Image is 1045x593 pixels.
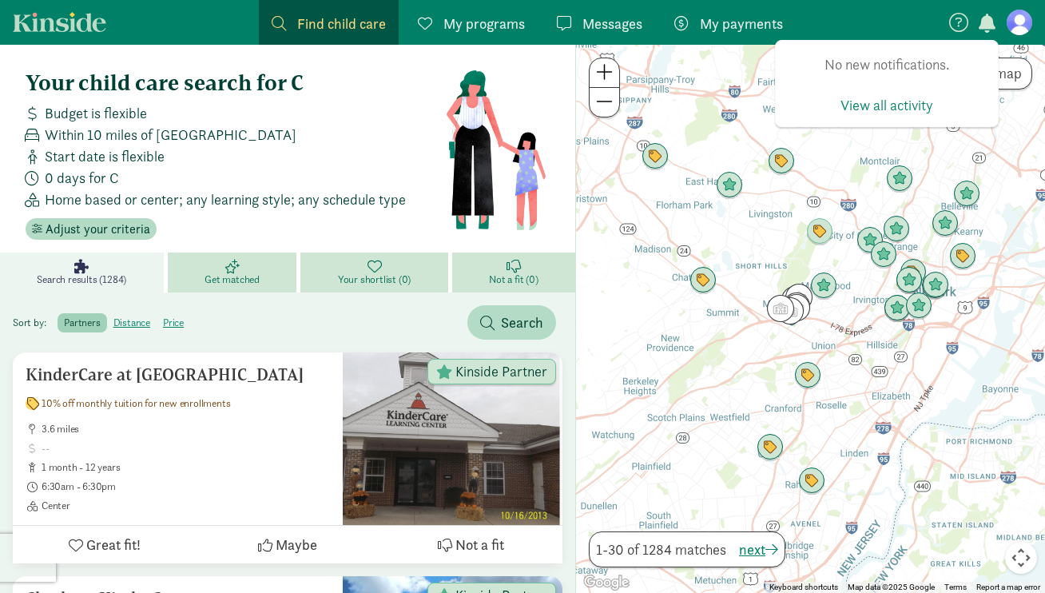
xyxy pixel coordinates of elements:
[781,286,809,313] div: Click to see details
[689,267,717,294] div: Click to see details
[42,461,330,474] span: 1 month - 12 years
[944,583,967,591] a: Terms (opens in new tab)
[739,539,778,560] button: next
[883,216,910,243] div: Click to see details
[489,273,538,286] span: Not a fit (0)
[45,145,165,167] span: Start date is flexible
[953,181,980,208] div: Click to see details
[905,293,932,320] div: Click to see details
[642,143,669,170] div: Click to see details
[196,526,379,563] button: Maybe
[922,272,949,299] div: Click to see details
[37,273,126,286] span: Search results (1284)
[776,41,998,88] div: No new notifications.
[900,259,927,286] div: Click to see details
[976,583,1040,591] a: Report a map error
[45,189,406,210] span: Home based or center; any learning style; any schedule type
[26,365,330,384] h5: KinderCare at [GEOGRAPHIC_DATA]
[42,480,330,493] span: 6:30am - 6:30pm
[785,284,813,311] div: Click to see details
[26,70,445,96] h4: Your child care search for C
[794,362,821,389] div: Click to see details
[769,582,838,593] button: Keyboard shortcuts
[42,423,330,436] span: 3.6 miles
[452,253,575,293] a: Not a fit (0)
[46,220,150,239] span: Adjust your criteria
[13,12,106,32] a: Kinside
[45,102,147,124] span: Budget is flexible
[1005,542,1037,574] button: Map camera controls
[13,526,196,563] button: Great fit!
[42,397,230,410] span: 10% off monthly tuition for new enrollments
[338,273,411,286] span: Your shortlist (0)
[157,313,190,332] label: price
[870,241,897,269] div: Click to see details
[13,316,55,329] span: Sort by:
[45,124,296,145] span: Within 10 miles of [GEOGRAPHIC_DATA]
[886,165,913,193] div: Click to see details
[596,539,726,560] span: 1-30 of 1284 matches
[42,499,330,512] span: Center
[932,210,959,237] div: Click to see details
[840,94,933,116] span: View all activity
[580,572,633,593] a: Open this area in Google Maps (opens a new window)
[168,253,301,293] a: Get matched
[582,13,642,34] span: Messages
[778,285,805,312] div: Click to see details
[757,434,784,461] div: Click to see details
[455,364,547,379] span: Kinside Partner
[300,253,451,293] a: Your shortlist (0)
[848,583,935,591] span: Map data ©2025 Google
[580,572,633,593] img: Google
[768,148,795,175] div: Click to see details
[767,295,794,322] div: Click to see details
[443,13,525,34] span: My programs
[58,313,106,332] label: partners
[798,468,825,495] div: Click to see details
[783,294,810,321] div: Click to see details
[297,13,386,34] span: Find child care
[379,526,562,563] button: Not a fit
[107,313,157,332] label: distance
[501,312,543,333] span: Search
[783,293,810,320] div: Click to see details
[716,172,743,199] div: Click to see details
[276,534,317,555] span: Maybe
[455,534,504,555] span: Not a fit
[45,167,119,189] span: 0 days for C
[86,534,141,555] span: Great fit!
[884,295,911,322] div: Click to see details
[806,218,833,245] div: Click to see details
[810,273,837,300] div: Click to see details
[205,273,260,286] span: Get matched
[467,305,556,340] button: Search
[777,297,804,324] div: Click to see details
[896,267,923,294] div: Click to see details
[856,227,884,254] div: Click to see details
[700,13,783,34] span: My payments
[26,218,157,241] button: Adjust your criteria
[949,243,976,270] div: Click to see details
